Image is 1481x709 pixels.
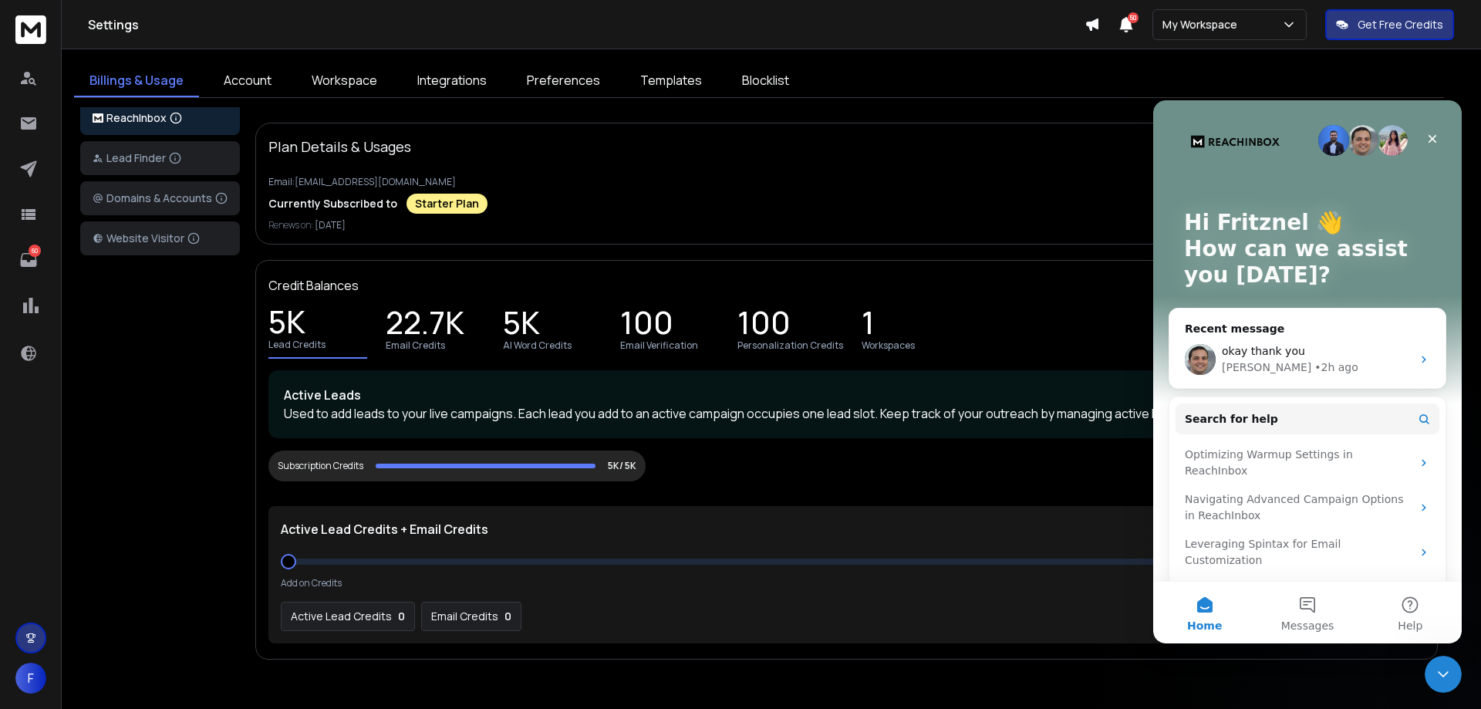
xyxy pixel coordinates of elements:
[284,404,1409,423] p: Used to add leads to your live campaigns. Each lead you add to an active campaign occupies one le...
[503,315,540,336] p: 5K
[88,15,1085,34] h1: Settings
[281,520,488,539] p: Active Lead Credits + Email Credits
[268,339,326,351] p: Lead Credits
[1128,12,1139,23] span: 50
[80,141,240,175] button: Lead Finder
[74,65,199,97] a: Billings & Usage
[315,218,346,231] span: [DATE]
[278,460,363,472] div: Subscription Credits
[1153,100,1462,643] iframe: Intercom live chat
[504,609,511,624] p: 0
[862,339,915,352] p: Workspaces
[29,245,41,257] p: 60
[402,65,502,97] a: Integrations
[15,663,46,694] button: F
[80,101,240,135] button: ReachInbox
[284,386,1409,404] p: Active Leads
[398,609,405,624] p: 0
[93,113,103,123] img: logo
[431,609,498,624] p: Email Credits
[1358,17,1443,32] p: Get Free Credits
[620,315,673,336] p: 100
[281,577,342,589] p: Add on Credits
[737,339,843,352] p: Personalization Credits
[608,460,636,472] p: 5K/ 5K
[80,221,240,255] button: Website Visitor
[268,219,1425,231] p: Renews on:
[727,65,805,97] a: Blocklist
[407,194,487,214] div: Starter Plan
[80,181,240,215] button: Domains & Accounts
[625,65,717,97] a: Templates
[737,315,791,336] p: 100
[268,196,397,211] p: Currently Subscribed to
[1325,9,1454,40] button: Get Free Credits
[1425,656,1462,693] iframe: Intercom live chat
[386,315,464,336] p: 22.7K
[503,339,572,352] p: AI Word Credits
[620,339,698,352] p: Email Verification
[1162,17,1243,32] p: My Workspace
[268,314,305,336] p: 5K
[268,136,411,157] p: Plan Details & Usages
[511,65,616,97] a: Preferences
[208,65,287,97] a: Account
[268,276,359,295] p: Credit Balances
[291,609,392,624] p: Active Lead Credits
[296,65,393,97] a: Workspace
[268,176,1425,188] p: Email: [EMAIL_ADDRESS][DOMAIN_NAME]
[862,315,875,336] p: 1
[386,339,445,352] p: Email Credits
[13,245,44,275] a: 60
